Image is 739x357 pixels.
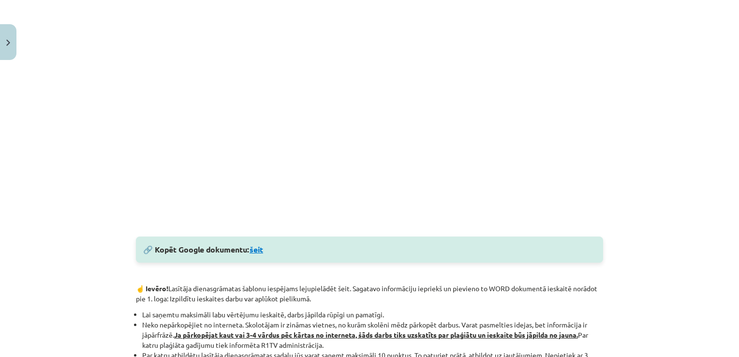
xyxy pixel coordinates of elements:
[136,237,603,263] div: 🔗 Kopēt Google dokumentu:
[6,40,10,46] img: icon-close-lesson-0947bae3869378f0d4975bcd49f059093ad1ed9edebbc8119c70593378902aed.svg
[174,330,578,339] strong: Ja pārkopējat kaut vai 3-4 vārdus pēc kārtas no interneta, šāds darbs tiks uzskatīts par plaģiātu...
[250,244,263,254] a: šeit
[136,284,168,293] strong: ☝️ Ievēro!
[142,320,603,350] li: Neko nepārkopējiet no interneta. Skolotājam ir zināmas vietnes, no kurām skolēni mēdz pārkopēt da...
[136,283,603,304] p: Lasītāja dienasgrāmatas šablonu iespējams lejupielādēt šeit. Sagatavo informāciju iepriekš un pie...
[142,310,603,320] li: Lai saņemtu maksimāli labu vērtējumu ieskaitē, darbs jāpilda rūpīgi un pamatīgi.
